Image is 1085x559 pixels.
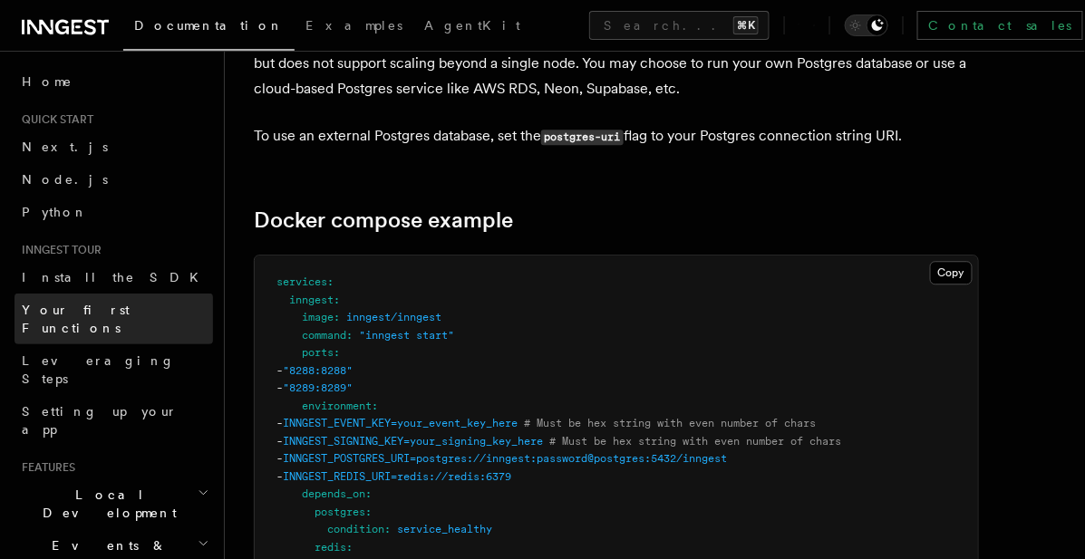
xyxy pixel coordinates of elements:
[302,487,365,500] span: depends_on
[283,435,543,448] span: INNGEST_SIGNING_KEY=your_signing_key_here
[15,261,213,294] a: Install the SDK
[359,329,454,342] span: "inngest start"
[283,417,518,429] span: INNGEST_EVENT_KEY=your_event_key_here
[15,486,198,522] span: Local Development
[289,294,334,306] span: inngest
[315,541,346,554] span: redis
[22,72,73,91] span: Home
[15,344,213,395] a: Leveraging Steps
[276,364,283,377] span: -
[917,11,1083,40] a: Contact sales
[372,400,378,412] span: :
[22,303,130,335] span: Your first Functions
[15,163,213,196] a: Node.js
[254,207,513,233] a: Docker compose example
[15,112,93,127] span: Quick start
[93,109,140,120] div: 域名概述
[15,243,102,257] span: Inngest tour
[15,65,213,98] a: Home
[384,523,391,535] span: :
[733,16,759,34] kbd: ⌘K
[524,417,816,429] span: # Must be hex string with even number of chars
[73,107,88,121] img: tab_domain_overview_orange.svg
[315,506,365,518] span: postgres
[15,460,75,475] span: Features
[397,523,492,535] span: service_healthy
[29,47,44,63] img: website_grey.svg
[346,541,353,554] span: :
[276,435,283,448] span: -
[327,523,384,535] span: condition
[424,18,520,33] span: AgentKit
[123,5,295,51] a: Documentation
[22,205,88,219] span: Python
[15,395,213,446] a: Setting up your app
[22,270,209,284] span: Install the SDK
[302,311,334,323] span: image
[254,123,979,149] p: To use an external Postgres database, set the flag to your Postgres connection string URI.
[22,140,108,154] span: Next.js
[283,470,511,483] span: INNGEST_REDIS_URI=redis://redis:6379
[413,5,531,49] a: AgentKit
[346,311,441,323] span: inngest/inngest
[365,506,372,518] span: :
[276,275,327,288] span: services
[302,400,372,412] span: environment
[15,196,213,228] a: Python
[283,381,353,394] span: "8289:8289"
[276,470,283,483] span: -
[283,364,353,377] span: "8288:8288"
[15,478,213,529] button: Local Development
[327,275,334,288] span: :
[302,346,334,359] span: ports
[276,417,283,429] span: -
[283,452,727,465] span: INNGEST_POSTGRES_URI=postgres://inngest:password@postgres:5432/inngest
[51,29,89,43] div: v 4.0.25
[549,435,841,448] span: # Must be hex string with even number of chars
[930,261,973,284] button: Copy
[276,452,283,465] span: -
[134,18,284,33] span: Documentation
[15,294,213,344] a: Your first Functions
[365,487,372,500] span: :
[47,47,184,63] div: 域名: [DOMAIN_NAME]
[22,404,178,437] span: Setting up your app
[15,130,213,163] a: Next.js
[205,109,298,120] div: 关键词（按流量）
[305,18,402,33] span: Examples
[185,107,199,121] img: tab_keywords_by_traffic_grey.svg
[22,353,175,386] span: Leveraging Steps
[22,172,108,187] span: Node.js
[29,29,44,43] img: logo_orange.svg
[541,130,624,145] code: postgres-uri
[346,329,353,342] span: :
[845,14,888,36] button: Toggle dark mode
[295,5,413,49] a: Examples
[334,346,340,359] span: :
[334,311,340,323] span: :
[302,329,346,342] span: command
[254,25,979,101] p: By default, the Inngest server uses SQLite for persistence. This is convenient for zero-dependenc...
[276,381,283,394] span: -
[589,11,770,40] button: Search...⌘K
[334,294,340,306] span: :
